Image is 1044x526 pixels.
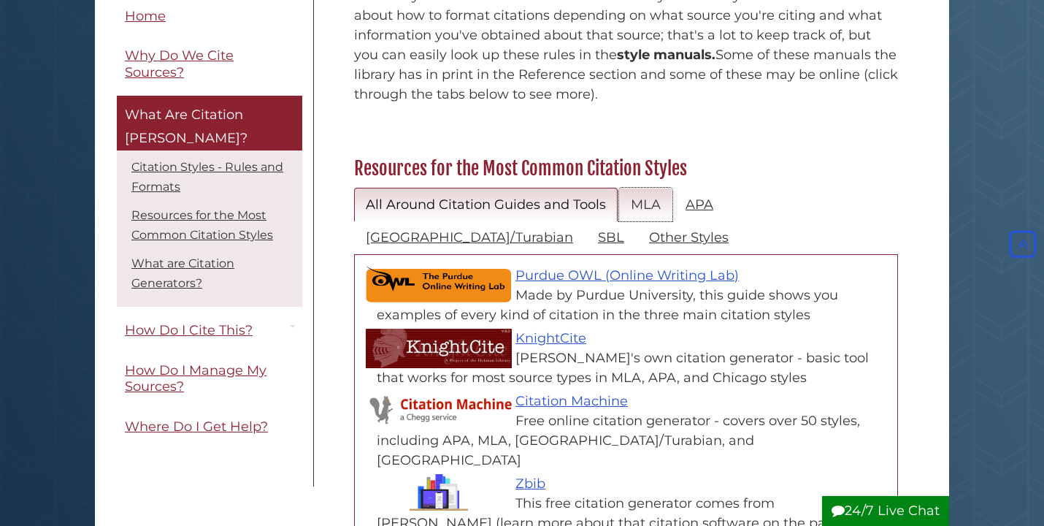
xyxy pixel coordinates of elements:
a: Logo - colorful screens and book covers Zbib [515,476,545,492]
a: Logo - dark red background with lighter red knight helmet, next to words KnightCite [515,330,586,346]
a: What Are Citation [PERSON_NAME]? [117,96,302,151]
div: Free online citation generator - covers over 50 styles, including APA, MLA, [GEOGRAPHIC_DATA]/Tur... [377,411,890,470]
strong: style manuals. [617,47,715,63]
a: Back to Top [1005,237,1040,253]
a: How Do I Cite This? [117,315,302,348]
a: Citation Styles - Rules and Formats [131,161,283,194]
h2: Resources for the Most Common Citation Styles [347,157,905,180]
img: Logo - colorful screens and book covers [366,474,512,511]
div: Made by Purdue University, this guide shows you examples of every kind of citation in the three m... [377,286,890,325]
span: Home [125,8,166,24]
a: APA [674,188,725,222]
span: How Do I Cite This? [125,323,253,339]
span: What Are Citation [PERSON_NAME]? [125,107,247,147]
a: MLA [619,188,672,222]
img: Logo - grey squirrel jogging on two legs, next to words [366,392,512,428]
a: Logo - black text next to black OWL with eye and beak formed by first letters Purdue OWL (Online ... [515,267,739,283]
span: Where Do I Get Help? [125,419,268,435]
a: How Do I Manage My Sources? [117,354,302,403]
a: [GEOGRAPHIC_DATA]/Turabian [354,221,585,255]
a: Other Styles [637,221,740,255]
a: Resources for the Most Common Citation Styles [131,209,273,243]
a: Where Do I Get Help? [117,411,302,443]
a: Why Do We Cite Sources? [117,40,302,89]
a: All Around Citation Guides and Tools [354,188,618,222]
span: Why Do We Cite Sources? [125,48,234,81]
a: Logo - grey squirrel jogging on two legs, next to words Citation Machine [515,393,628,409]
a: SBL [586,221,636,255]
a: What are Citation Generators? [131,257,234,291]
span: How Do I Manage My Sources? [125,362,266,395]
img: Logo - dark red background with lighter red knight helmet, next to words [366,329,512,368]
button: 24/7 Live Chat [822,496,949,526]
div: [PERSON_NAME]'s own citation generator - basic tool that works for most source types in MLA, APA,... [377,348,890,388]
img: Logo - black text next to black OWL with eye and beak formed by first letters [366,266,512,302]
